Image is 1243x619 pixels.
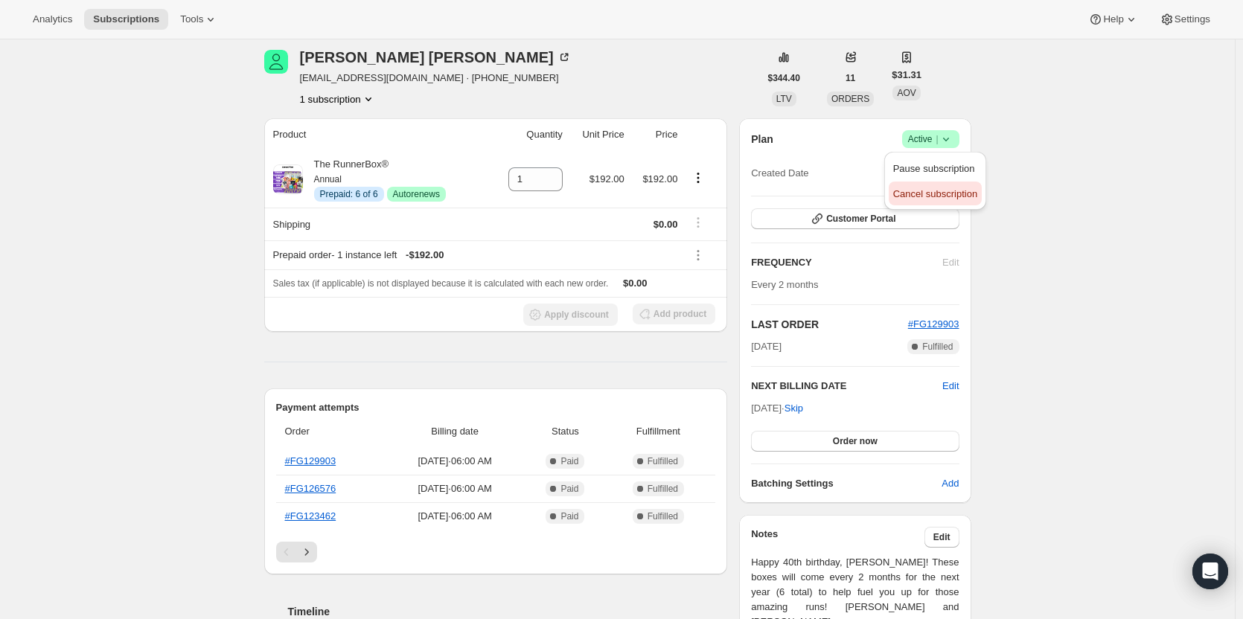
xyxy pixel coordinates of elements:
h2: Payment attempts [276,400,716,415]
button: Tools [171,9,227,30]
span: Sales tax (if applicable) is not displayed because it is calculated with each new order. [273,278,609,289]
nav: Pagination [276,542,716,562]
a: #FG126576 [285,483,336,494]
span: Add [942,476,959,491]
small: Annual [314,174,342,185]
a: #FG129903 [908,318,959,330]
span: Autorenews [393,188,440,200]
span: Prepaid: 6 of 6 [320,188,378,200]
span: Billing date [389,424,520,439]
span: Paid [560,510,578,522]
th: Unit Price [567,118,629,151]
span: Fulfilled [648,455,678,467]
span: Leah Waldron-Gross [264,50,288,74]
span: Fulfilled [648,483,678,495]
span: $0.00 [623,278,648,289]
span: Subscriptions [93,13,159,25]
button: 11 [837,68,864,89]
h6: Batching Settings [751,476,942,491]
span: $192.00 [642,173,677,185]
button: Product actions [300,92,376,106]
span: [DATE] · 06:00 AM [389,454,520,469]
span: Status [529,424,601,439]
span: Created Date [751,166,808,181]
a: #FG129903 [285,455,336,466]
button: #FG129903 [908,317,959,332]
span: 11 [846,72,855,84]
button: Product actions [686,170,710,186]
span: Fulfillment [610,424,707,439]
span: Active [908,132,953,147]
button: Skip [776,397,812,420]
button: Next [296,542,317,562]
button: Customer Portal [751,208,959,229]
span: [DATE] · [751,402,803,414]
button: Cancel subscription [889,182,982,205]
th: Shipping [264,208,491,240]
span: $31.31 [892,68,921,83]
button: Analytics [24,9,81,30]
img: product img [273,164,303,194]
span: Paid [560,483,578,495]
span: Edit [933,531,950,543]
span: [DATE] · 06:00 AM [389,509,520,524]
span: Fulfilled [922,341,953,353]
th: Price [629,118,683,151]
th: Product [264,118,491,151]
span: ORDERS [831,94,869,104]
span: Fulfilled [648,510,678,522]
h2: FREQUENCY [751,255,942,270]
button: Help [1079,9,1147,30]
span: Paid [560,455,578,467]
span: Tools [180,13,203,25]
h2: NEXT BILLING DATE [751,379,942,394]
span: Pause subscription [893,163,975,174]
h2: Timeline [288,604,728,619]
a: #FG123462 [285,510,336,522]
h2: LAST ORDER [751,317,908,332]
span: $0.00 [654,219,678,230]
div: Prepaid order - 1 instance left [273,248,678,263]
div: The RunnerBox® [303,157,446,202]
button: Pause subscription [889,156,982,180]
span: - $192.00 [406,248,444,263]
span: $344.40 [768,72,800,84]
span: Cancel subscription [893,188,977,199]
span: LTV [776,94,792,104]
span: Settings [1175,13,1210,25]
div: Open Intercom Messenger [1192,554,1228,589]
button: Edit [942,379,959,394]
th: Quantity [491,118,567,151]
span: Every 2 months [751,279,818,290]
span: Help [1103,13,1123,25]
span: Analytics [33,13,72,25]
button: Edit [924,527,959,548]
span: [DATE] [751,339,782,354]
span: [DATE] · 06:00 AM [389,481,520,496]
h3: Notes [751,527,924,548]
span: | [936,133,938,145]
span: Order now [833,435,878,447]
button: Subscriptions [84,9,168,30]
div: [PERSON_NAME] [PERSON_NAME] [300,50,572,65]
button: Shipping actions [686,214,710,231]
button: Order now [751,431,959,452]
h2: Plan [751,132,773,147]
span: Customer Portal [826,213,895,225]
button: Add [933,472,968,495]
button: $344.40 [759,68,809,89]
button: Settings [1151,9,1219,30]
span: Skip [785,401,803,416]
th: Order [276,415,385,448]
span: $192.00 [589,173,624,185]
span: [EMAIL_ADDRESS][DOMAIN_NAME] · [PHONE_NUMBER] [300,71,572,86]
span: AOV [897,88,916,98]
